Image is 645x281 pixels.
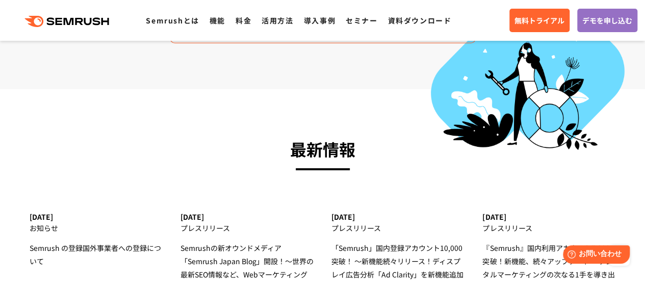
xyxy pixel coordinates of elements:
a: セミナー [346,15,377,25]
a: 活用方法 [262,15,293,25]
div: プレスリリース [482,221,615,235]
span: デモを申し込む [582,15,632,26]
iframe: Help widget launcher [554,241,634,270]
div: [DATE] [30,213,163,221]
a: 資料ダウンロード [388,15,451,25]
div: [DATE] [482,213,615,221]
div: [DATE] [331,213,465,221]
span: Semrush の登録国外事業者への登録について [30,243,161,266]
a: 機能 [210,15,225,25]
a: 料金 [236,15,251,25]
a: Semrushとは [146,15,199,25]
div: お知らせ [30,221,163,235]
span: 無料トライアル [514,15,564,26]
div: プレスリリース [331,221,465,235]
h3: 最新情報 [30,135,616,163]
a: 導入事例 [304,15,336,25]
div: プレスリリース [180,221,314,235]
a: [DATE] お知らせ Semrush の登録国外事業者への登録について [30,213,163,268]
a: デモを申し込む [577,9,637,32]
div: [DATE] [180,213,314,221]
a: 無料トライアル [509,9,570,32]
